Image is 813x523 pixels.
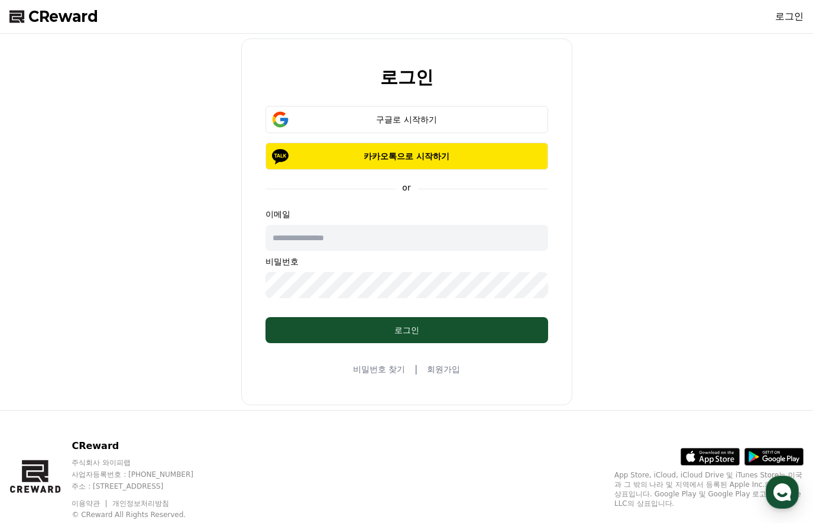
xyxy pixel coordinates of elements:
h2: 로그인 [380,67,433,87]
p: © CReward All Rights Reserved. [72,510,216,519]
a: 개인정보처리방침 [112,499,169,508]
a: 이용약관 [72,499,109,508]
a: 설정 [153,375,227,405]
span: 홈 [37,393,44,402]
button: 로그인 [265,317,548,343]
span: | [414,362,417,376]
p: App Store, iCloud, iCloud Drive 및 iTunes Store는 미국과 그 밖의 나라 및 지역에서 등록된 Apple Inc.의 서비스 상표입니다. Goo... [614,470,804,508]
p: 비밀번호 [265,256,548,267]
div: 구글로 시작하기 [283,114,531,125]
a: 로그인 [775,9,804,24]
a: 대화 [78,375,153,405]
div: 로그인 [289,324,524,336]
span: 설정 [183,393,197,402]
a: CReward [9,7,98,26]
span: 대화 [108,393,122,403]
p: CReward [72,439,216,453]
p: 주소 : [STREET_ADDRESS] [72,482,216,491]
a: 회원가입 [427,363,460,375]
span: CReward [28,7,98,26]
p: or [395,182,417,193]
p: 사업자등록번호 : [PHONE_NUMBER] [72,470,216,479]
p: 이메일 [265,208,548,220]
a: 홈 [4,375,78,405]
a: 비밀번호 찾기 [353,363,405,375]
button: 구글로 시작하기 [265,106,548,133]
p: 카카오톡으로 시작하기 [283,150,531,162]
button: 카카오톡으로 시작하기 [265,143,548,170]
p: 주식회사 와이피랩 [72,458,216,467]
